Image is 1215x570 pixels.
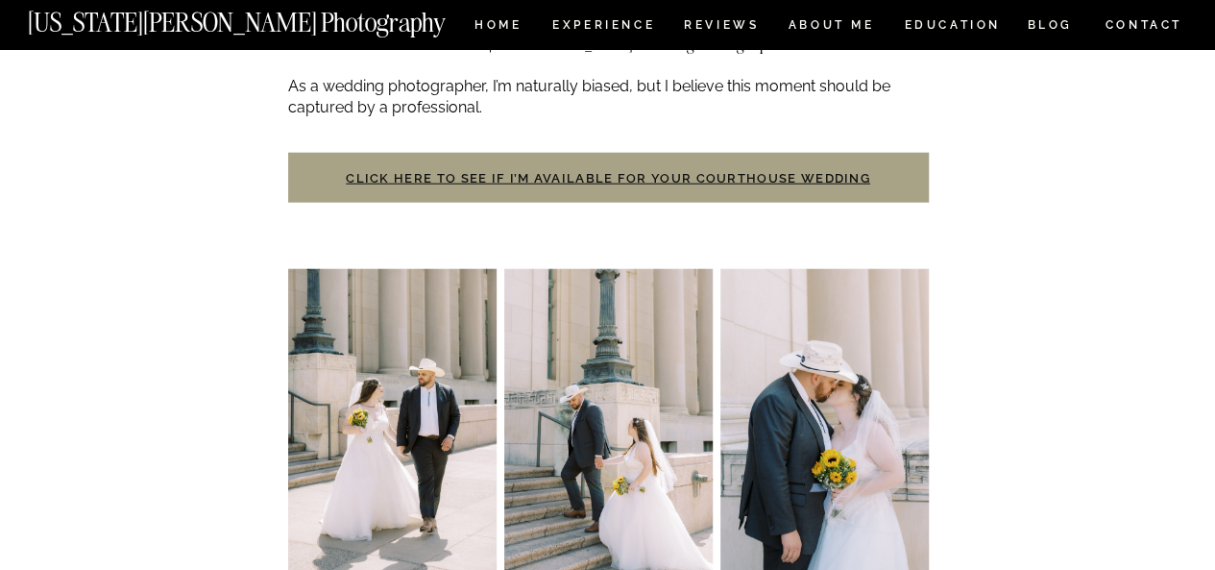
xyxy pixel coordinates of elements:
a: [US_STATE][PERSON_NAME] Photography [28,10,510,26]
h2: 4. Hire a [GEOGRAPHIC_DATA] Wedding Photographer [288,36,929,53]
a: ABOUT ME [788,19,875,36]
a: Click here to see if I’m available for your courthouse wedding [346,171,870,186]
a: Experience [552,19,653,36]
a: BLOG [1027,19,1073,36]
p: As a wedding photographer, I’m naturally biased, but I believe this moment should be captured by ... [288,76,929,119]
a: REVIEWS [684,19,756,36]
a: CONTACT [1104,14,1183,36]
a: HOME [471,19,525,36]
a: EDUCATION [902,19,1003,36]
